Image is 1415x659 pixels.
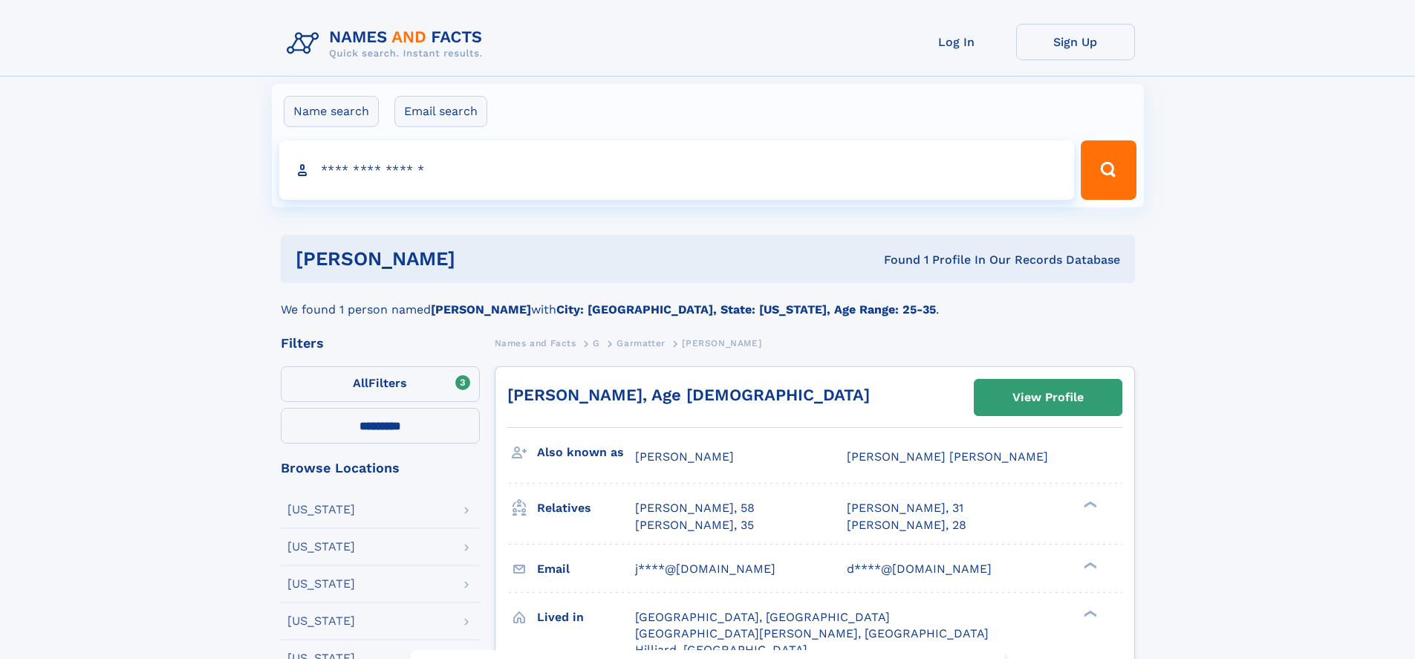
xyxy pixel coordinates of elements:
b: [PERSON_NAME] [431,302,531,316]
a: Names and Facts [495,334,576,352]
span: G [593,338,600,348]
h3: Also known as [537,440,635,465]
b: City: [GEOGRAPHIC_DATA], State: [US_STATE], Age Range: 25-35 [556,302,936,316]
input: search input [279,140,1075,200]
a: Sign Up [1016,24,1135,60]
a: Log In [897,24,1016,60]
div: [US_STATE] [287,541,355,553]
a: G [593,334,600,352]
h3: Lived in [537,605,635,630]
a: Garmatter [617,334,665,352]
div: ❯ [1080,560,1098,570]
div: [US_STATE] [287,504,355,516]
span: Garmatter [617,338,665,348]
span: [GEOGRAPHIC_DATA], [GEOGRAPHIC_DATA] [635,610,890,624]
label: Name search [284,96,379,127]
div: Found 1 Profile In Our Records Database [669,252,1120,268]
span: [PERSON_NAME] [682,338,761,348]
span: Hilliard, [GEOGRAPHIC_DATA] [635,643,807,657]
a: [PERSON_NAME], 35 [635,517,754,533]
button: Search Button [1081,140,1136,200]
span: All [353,376,368,390]
div: View Profile [1012,380,1084,415]
span: [PERSON_NAME] [PERSON_NAME] [847,449,1048,464]
a: [PERSON_NAME], 28 [847,517,966,533]
h3: Relatives [537,496,635,521]
img: Logo Names and Facts [281,24,495,64]
div: [US_STATE] [287,578,355,590]
label: Email search [394,96,487,127]
a: [PERSON_NAME], 58 [635,500,755,516]
div: Browse Locations [281,461,480,475]
h1: [PERSON_NAME] [296,250,670,268]
div: We found 1 person named with . [281,283,1135,319]
div: ❯ [1080,500,1098,510]
span: [PERSON_NAME] [635,449,734,464]
a: [PERSON_NAME], 31 [847,500,963,516]
a: View Profile [975,380,1122,415]
label: Filters [281,366,480,402]
h3: Email [537,556,635,582]
a: [PERSON_NAME], Age [DEMOGRAPHIC_DATA] [507,386,870,404]
div: ❯ [1080,608,1098,618]
div: [US_STATE] [287,615,355,627]
span: [GEOGRAPHIC_DATA][PERSON_NAME], [GEOGRAPHIC_DATA] [635,626,989,640]
div: Filters [281,337,480,350]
